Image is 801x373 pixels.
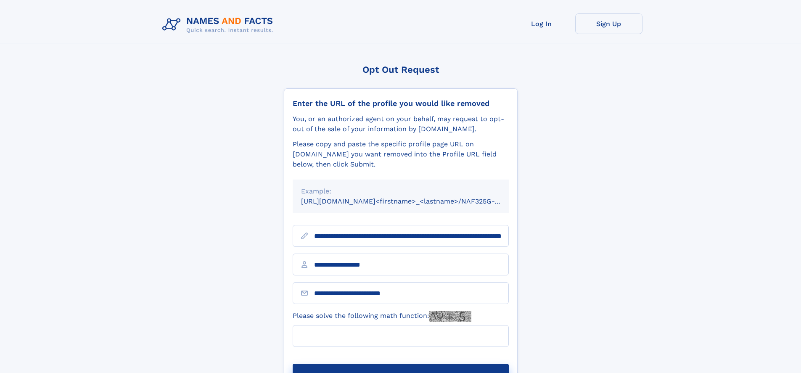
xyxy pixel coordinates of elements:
small: [URL][DOMAIN_NAME]<firstname>_<lastname>/NAF325G-xxxxxxxx [301,197,525,205]
div: You, or an authorized agent on your behalf, may request to opt-out of the sale of your informatio... [293,114,509,134]
div: Example: [301,186,500,196]
img: Logo Names and Facts [159,13,280,36]
label: Please solve the following math function: [293,311,471,322]
div: Please copy and paste the specific profile page URL on [DOMAIN_NAME] you want removed into the Pr... [293,139,509,169]
div: Enter the URL of the profile you would like removed [293,99,509,108]
a: Sign Up [575,13,642,34]
div: Opt Out Request [284,64,518,75]
a: Log In [508,13,575,34]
